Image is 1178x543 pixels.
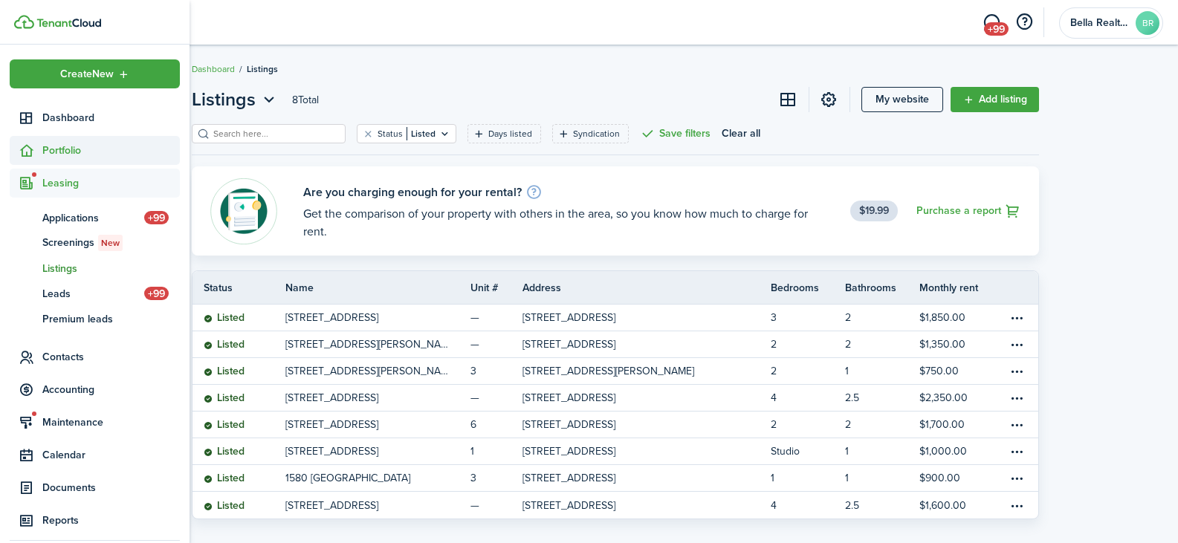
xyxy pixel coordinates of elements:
[1009,305,1038,331] a: Open menu
[1009,443,1026,461] button: Open menu
[771,390,777,406] p: 4
[10,281,180,306] a: Leads+99
[845,390,859,406] p: 2.5
[977,4,1006,42] a: Messaging
[919,358,1009,384] a: $750.00
[522,470,615,486] p: [STREET_ADDRESS]
[845,336,851,352] p: 2
[845,417,851,432] p: 2
[42,447,180,463] span: Calendar
[771,331,845,357] a: 2
[522,492,770,518] a: [STREET_ADDRESS]
[303,182,824,201] banner-title: Are you charging enough for your rental?
[285,385,471,411] a: [STREET_ADDRESS]
[771,310,777,325] p: 3
[845,412,919,438] a: 2
[919,363,959,379] p: $750.00
[919,443,967,459] p: $1,000.00
[845,465,919,491] a: 1
[204,339,245,351] status: Listed
[845,310,851,325] p: 2
[771,417,777,432] p: 2
[470,385,522,411] a: —
[204,472,245,484] status: Listed
[357,124,456,143] filter-tag: Open filter
[522,358,770,384] a: [STREET_ADDRESS][PERSON_NAME]
[771,358,845,384] a: 2
[285,443,378,459] p: [STREET_ADDRESS]
[470,443,474,459] p: 1
[14,15,34,29] img: TenantCloud
[10,230,180,256] a: ScreeningsNew
[10,103,180,132] a: Dashboard
[522,390,615,406] p: [STREET_ADDRESS]
[552,124,629,143] filter-tag: Open filter
[919,310,965,325] p: $1,850.00
[192,86,279,113] button: Open menu
[522,280,770,296] th: Address
[378,127,403,140] filter-tag-label: Status
[285,417,378,432] p: [STREET_ADDRESS]
[470,331,522,357] a: —
[919,331,1009,357] a: $1,350.00
[204,446,245,458] status: Listed
[285,498,378,513] p: [STREET_ADDRESS]
[919,438,1009,464] a: $1,000.00
[919,417,965,432] p: $1,700.00
[722,124,760,143] button: Clear all
[285,305,471,331] a: [STREET_ADDRESS]
[951,87,1039,112] a: Add listing
[204,312,245,324] status: Listed
[42,175,180,191] span: Leasing
[42,110,180,126] span: Dashboard
[919,470,960,486] p: $900.00
[285,310,378,325] p: [STREET_ADDRESS]
[101,236,120,250] span: New
[845,470,849,486] p: 1
[247,62,278,76] span: Listings
[919,492,1009,518] a: $1,600.00
[771,465,845,491] a: 1
[470,417,476,432] p: 6
[1009,465,1038,491] a: Open menu
[42,414,180,430] span: Maintenance
[1012,10,1037,35] button: Open resource center
[470,498,479,513] p: —
[771,280,845,296] th: Bedrooms
[1009,336,1026,354] button: Open menu
[916,203,1020,220] a: Purchase a report
[60,69,114,79] span: Create New
[36,19,101,27] img: TenantCloud
[919,280,1009,296] th: Monthly rent
[407,127,436,140] filter-tag-value: Listed
[10,205,180,230] a: Applications+99
[919,390,968,406] p: $2,350.00
[522,310,615,325] p: [STREET_ADDRESS]
[850,201,898,221] span: $19.99
[192,86,256,113] span: Listings
[1009,389,1026,407] button: Open menu
[10,306,180,331] a: Premium leads
[984,22,1009,36] span: +99
[470,358,522,384] a: 3
[522,331,770,357] a: [STREET_ADDRESS]
[470,363,476,379] p: 3
[42,143,180,158] span: Portfolio
[192,280,285,296] th: Status
[10,59,180,88] button: Open menu
[285,465,471,491] a: 1580 [GEOGRAPHIC_DATA]
[771,336,777,352] p: 2
[640,124,711,143] button: Save filters
[771,412,845,438] a: 2
[470,412,522,438] a: 6
[285,390,378,406] p: [STREET_ADDRESS]
[845,438,919,464] a: 1
[285,470,410,486] p: 1580 [GEOGRAPHIC_DATA]
[1009,438,1038,464] a: Open menu
[42,210,144,226] span: Applications
[470,470,476,486] p: 3
[285,331,471,357] a: [STREET_ADDRESS][PERSON_NAME]
[771,385,845,411] a: 4
[845,498,859,513] p: 2.5
[845,363,849,379] p: 1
